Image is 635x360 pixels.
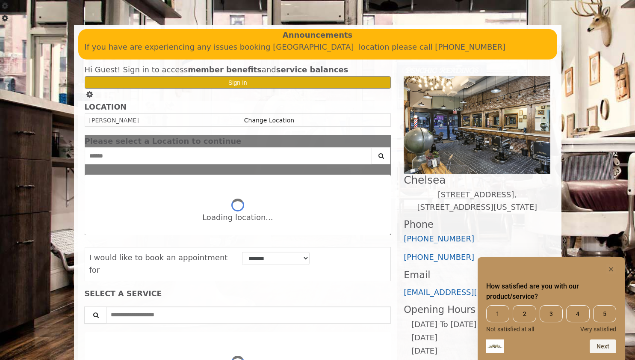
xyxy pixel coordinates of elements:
[188,65,262,74] b: member benefits
[477,345,543,358] td: 10 A.M - 7 P.M
[404,270,550,280] h3: Email
[85,103,127,111] b: LOCATION
[283,29,353,42] b: Announcements
[606,264,616,274] button: Hide survey
[566,305,589,322] span: 4
[404,219,550,230] h3: Phone
[404,234,474,243] a: [PHONE_NUMBER]
[404,304,550,315] h3: Opening Hours
[486,281,616,302] h2: How satisfied are you with our product/service? Select an option from 1 to 5, with 1 being Not sa...
[89,117,139,124] span: [PERSON_NAME]
[84,306,106,324] button: Service Search
[85,41,551,54] p: If you have are experiencing any issues booking [GEOGRAPHIC_DATA] location please call [PHONE_NUM...
[486,305,616,333] div: How satisfied are you with our product/service? Select an option from 1 to 5, with 1 being Not sa...
[580,326,616,333] span: Very satisfied
[540,305,563,322] span: 3
[593,305,616,322] span: 5
[590,339,616,353] button: Next question
[513,305,536,322] span: 2
[486,326,534,333] span: Not satisfied at all
[477,318,543,331] td: 8 A.M - 8 P.M
[411,318,477,331] td: [DATE] To [DATE]
[411,345,477,358] td: [DATE]
[376,153,386,159] i: Search button
[486,264,616,353] div: How satisfied are you with our product/service? Select an option from 1 to 5, with 1 being Not sa...
[85,147,391,169] div: Center Select
[276,65,349,74] b: service balances
[477,331,543,345] td: 8 A.M - 7 P.M
[378,138,391,144] button: close dialog
[486,305,509,322] span: 1
[244,117,294,124] a: Change Location
[85,290,391,298] div: SELECT A SERVICE
[202,211,273,224] div: Loading location...
[404,288,538,297] a: [EMAIL_ADDRESS][DOMAIN_NAME]
[85,76,391,89] button: Sign In
[89,253,228,274] span: I would like to book an appointment for
[85,137,242,146] span: Please select a Location to continue
[85,64,391,76] div: Hi Guest! Sign in to access and
[404,253,474,262] a: [PHONE_NUMBER]
[85,147,372,164] input: Search Center
[404,189,550,214] p: [STREET_ADDRESS],[STREET_ADDRESS][US_STATE]
[404,174,550,186] h2: Chelsea
[411,331,477,345] td: [DATE]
